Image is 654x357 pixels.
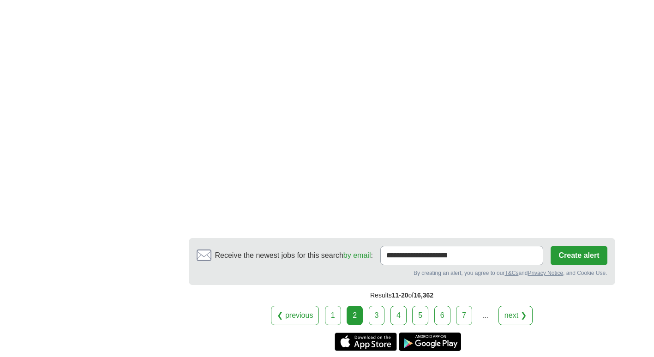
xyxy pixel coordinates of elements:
a: next ❯ [498,306,533,325]
span: Receive the newest jobs for this search : [215,250,373,261]
a: Privacy Notice [528,270,563,276]
div: Results of [189,285,615,306]
a: T&Cs [504,270,518,276]
a: 1 [325,306,341,325]
a: 4 [390,306,407,325]
a: 7 [456,306,472,325]
div: 2 [347,306,363,325]
div: By creating an alert, you agree to our and , and Cookie Use. [197,269,607,277]
a: Get the iPhone app [335,333,397,351]
span: 16,362 [414,292,433,299]
a: Get the Android app [399,333,461,351]
a: ❮ previous [271,306,319,325]
button: Create alert [551,246,607,265]
span: 11-20 [392,292,408,299]
a: 5 [412,306,428,325]
a: 3 [369,306,385,325]
a: 6 [434,306,450,325]
div: ... [476,306,494,325]
a: by email [343,251,371,259]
